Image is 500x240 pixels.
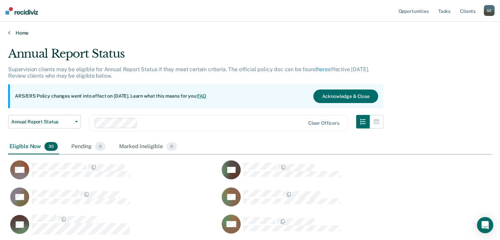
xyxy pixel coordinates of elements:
a: Home [8,30,492,36]
span: 0 [95,142,106,151]
div: CaseloadOpportunityCell-05469543 [8,187,220,214]
div: CaseloadOpportunityCell-03619323 [220,160,431,187]
button: GE [484,5,495,16]
p: Supervision clients may be eligible for Annual Report Status if they meet certain criteria. The o... [8,66,369,79]
div: CaseloadOpportunityCell-05907165 [220,187,431,214]
div: G E [484,5,495,16]
div: Eligible Now30 [8,139,59,154]
span: Annual Report Status [11,119,72,125]
div: Open Intercom Messenger [477,217,493,233]
img: Recidiviz [5,7,38,15]
button: Annual Report Status [8,115,81,128]
div: Pending0 [70,139,107,154]
p: ARS/ERS Policy changes went into effect on [DATE]. Learn what this means for you: [15,93,206,100]
div: Annual Report Status [8,47,383,66]
div: Marked Ineligible0 [118,139,178,154]
a: here [317,66,328,73]
span: 30 [44,142,58,151]
div: Clear officers [308,120,339,126]
span: 0 [166,142,177,151]
button: Acknowledge & Close [313,89,378,103]
div: CaseloadOpportunityCell-04229041 [8,160,220,187]
a: FAQ [197,93,207,99]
